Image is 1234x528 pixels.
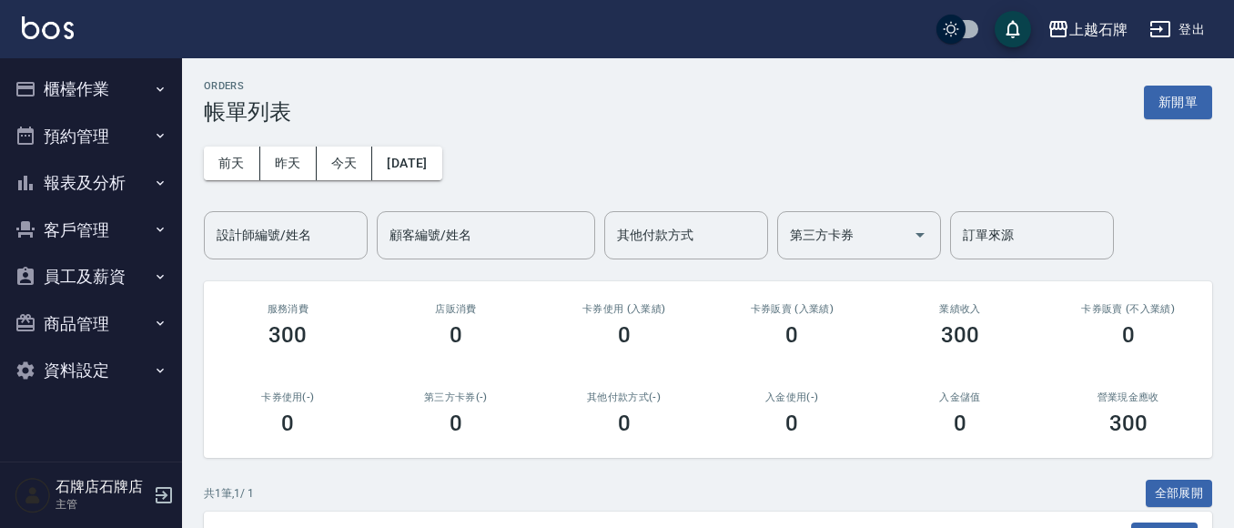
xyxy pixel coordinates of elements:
[15,477,51,513] img: Person
[260,147,317,180] button: 昨天
[561,391,686,403] h2: 其他付款方式(-)
[1040,11,1135,48] button: 上越石牌
[22,16,74,39] img: Logo
[1142,13,1212,46] button: 登出
[226,391,350,403] h2: 卡券使用(-)
[1122,322,1135,348] h3: 0
[7,300,175,348] button: 商品管理
[1144,86,1212,119] button: 新開單
[898,391,1023,403] h2: 入金儲值
[730,303,855,315] h2: 卡券販賣 (入業績)
[317,147,373,180] button: 今天
[204,147,260,180] button: 前天
[954,411,966,436] h3: 0
[372,147,441,180] button: [DATE]
[7,113,175,160] button: 預約管理
[618,322,631,348] h3: 0
[995,11,1031,47] button: save
[56,478,148,496] h5: 石牌店石牌店
[905,220,935,249] button: Open
[941,322,979,348] h3: 300
[1146,480,1213,508] button: 全部展開
[268,322,307,348] h3: 300
[450,411,462,436] h3: 0
[561,303,686,315] h2: 卡券使用 (入業績)
[1069,18,1128,41] div: 上越石牌
[7,66,175,113] button: 櫃檯作業
[394,391,519,403] h2: 第三方卡券(-)
[1066,303,1190,315] h2: 卡券販賣 (不入業績)
[204,485,254,502] p: 共 1 筆, 1 / 1
[785,411,798,436] h3: 0
[730,391,855,403] h2: 入金使用(-)
[281,411,294,436] h3: 0
[618,411,631,436] h3: 0
[394,303,519,315] h2: 店販消費
[1066,391,1190,403] h2: 營業現金應收
[7,207,175,254] button: 客戶管理
[1144,93,1212,110] a: 新開單
[1109,411,1148,436] h3: 300
[226,303,350,315] h3: 服務消費
[7,347,175,394] button: 資料設定
[7,253,175,300] button: 員工及薪資
[204,80,291,92] h2: ORDERS
[7,159,175,207] button: 報表及分析
[450,322,462,348] h3: 0
[56,496,148,513] p: 主管
[898,303,1023,315] h2: 業績收入
[785,322,798,348] h3: 0
[204,99,291,125] h3: 帳單列表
